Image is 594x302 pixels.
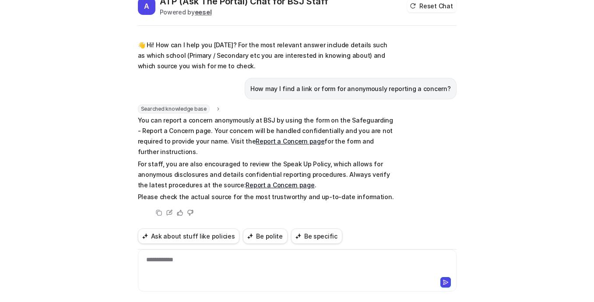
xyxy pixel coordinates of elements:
p: How may I find a link or form for anonymously reporting a concern? [250,84,451,94]
button: Be polite [243,228,287,244]
a: Report a Concern page [256,137,324,145]
span: Searched knowledge base [138,105,210,113]
p: You can report a concern anonymously at BSJ by using the form on the Safeguarding - Report a Conc... [138,115,394,157]
p: 👋 Hi! How can I help you [DATE]? For the most relevant answer include details such as which schoo... [138,40,394,71]
p: Please check the actual source for the most trustworthy and up-to-date information. [138,192,394,202]
p: For staff, you are also encouraged to review the Speak Up Policy, which allows for anonymous disc... [138,159,394,190]
b: eesel [195,8,212,16]
div: Powered by [160,7,328,17]
button: Be specific [291,228,342,244]
button: Ask about stuff like policies [138,228,240,244]
a: Report a Concern page [246,181,314,189]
